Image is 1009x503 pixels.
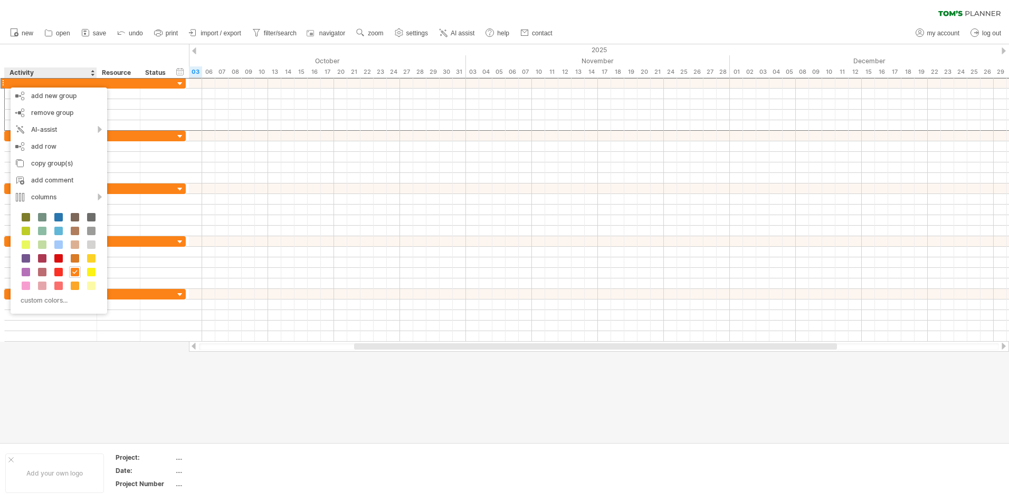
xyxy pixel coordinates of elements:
div: AI-assist [11,121,107,138]
a: help [483,26,512,40]
div: November 2025 [466,55,730,66]
div: Project: [116,453,174,462]
div: .... [176,479,264,488]
div: Thursday, 23 October 2025 [374,66,387,78]
div: Tuesday, 9 December 2025 [809,66,822,78]
span: open [56,30,70,37]
a: settings [392,26,431,40]
a: undo [115,26,146,40]
span: contact [532,30,553,37]
div: Monday, 24 November 2025 [664,66,677,78]
div: Monday, 10 November 2025 [532,66,545,78]
div: Thursday, 11 December 2025 [835,66,849,78]
div: Tuesday, 11 November 2025 [545,66,558,78]
span: navigator [319,30,345,37]
div: Friday, 3 October 2025 [189,66,202,78]
div: Friday, 19 December 2025 [915,66,928,78]
a: zoom [354,26,386,40]
div: Wednesday, 3 December 2025 [756,66,769,78]
a: navigator [305,26,348,40]
a: log out [968,26,1004,40]
div: add comment [11,172,107,189]
div: Thursday, 4 December 2025 [769,66,783,78]
div: Thursday, 25 December 2025 [967,66,981,78]
div: Thursday, 9 October 2025 [242,66,255,78]
div: October 2025 [163,55,466,66]
div: columns [11,189,107,206]
span: zoom [368,30,383,37]
div: Monday, 15 December 2025 [862,66,875,78]
a: import / export [186,26,244,40]
div: Friday, 7 November 2025 [519,66,532,78]
a: print [151,26,181,40]
a: AI assist [436,26,478,40]
div: Tuesday, 16 December 2025 [875,66,888,78]
span: my account [927,30,959,37]
div: custom colors... [16,293,99,307]
span: help [497,30,509,37]
div: Tuesday, 7 October 2025 [215,66,229,78]
a: filter/search [250,26,300,40]
span: import / export [201,30,241,37]
span: new [22,30,33,37]
div: Wednesday, 10 December 2025 [822,66,835,78]
div: Friday, 26 December 2025 [981,66,994,78]
div: copy group(s) [11,155,107,172]
div: Wednesday, 12 November 2025 [558,66,572,78]
div: Monday, 29 December 2025 [994,66,1007,78]
span: remove group [31,109,73,117]
div: Tuesday, 4 November 2025 [479,66,492,78]
span: print [166,30,178,37]
div: Thursday, 27 November 2025 [703,66,717,78]
div: Date: [116,466,174,475]
a: my account [913,26,963,40]
div: Monday, 27 October 2025 [400,66,413,78]
div: Monday, 13 October 2025 [268,66,281,78]
div: Tuesday, 28 October 2025 [413,66,426,78]
div: Friday, 10 October 2025 [255,66,268,78]
div: Add your own logo [5,453,104,493]
div: Tuesday, 25 November 2025 [677,66,690,78]
div: Wednesday, 5 November 2025 [492,66,506,78]
div: Thursday, 18 December 2025 [901,66,915,78]
div: Wednesday, 22 October 2025 [360,66,374,78]
div: Friday, 31 October 2025 [453,66,466,78]
div: Monday, 22 December 2025 [928,66,941,78]
a: open [42,26,73,40]
div: Wednesday, 26 November 2025 [690,66,703,78]
a: new [7,26,36,40]
span: AI assist [451,30,474,37]
div: Wednesday, 15 October 2025 [294,66,308,78]
div: Friday, 21 November 2025 [651,66,664,78]
div: Wednesday, 17 December 2025 [888,66,901,78]
div: Project Number [116,479,174,488]
div: .... [176,453,264,462]
div: Friday, 14 November 2025 [585,66,598,78]
div: Monday, 3 November 2025 [466,66,479,78]
div: Friday, 5 December 2025 [783,66,796,78]
div: Thursday, 20 November 2025 [637,66,651,78]
div: .... [176,466,264,475]
a: contact [518,26,556,40]
div: Tuesday, 14 October 2025 [281,66,294,78]
div: Wednesday, 19 November 2025 [624,66,637,78]
div: Status [145,67,168,78]
div: Wednesday, 24 December 2025 [954,66,967,78]
div: Wednesday, 8 October 2025 [229,66,242,78]
div: Thursday, 30 October 2025 [440,66,453,78]
div: Friday, 17 October 2025 [321,66,334,78]
span: undo [129,30,143,37]
div: Tuesday, 23 December 2025 [941,66,954,78]
div: Monday, 17 November 2025 [598,66,611,78]
div: Thursday, 6 November 2025 [506,66,519,78]
div: Friday, 24 October 2025 [387,66,400,78]
div: Thursday, 13 November 2025 [572,66,585,78]
div: Monday, 1 December 2025 [730,66,743,78]
div: add row [11,138,107,155]
div: add new group [11,88,107,104]
div: Activity [9,67,91,78]
span: log out [982,30,1001,37]
span: save [93,30,106,37]
div: Monday, 20 October 2025 [334,66,347,78]
a: save [79,26,109,40]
